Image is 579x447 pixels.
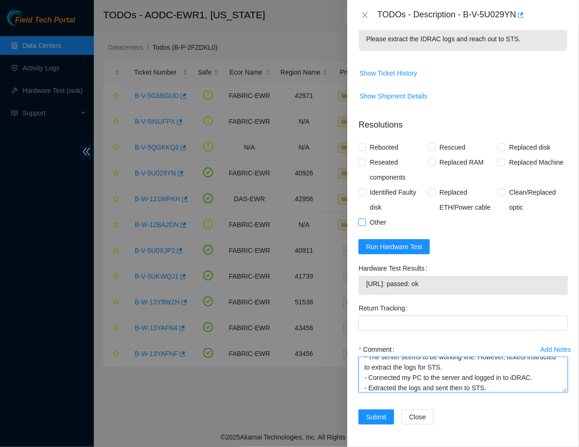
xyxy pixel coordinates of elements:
[505,140,554,155] span: Replaced disk
[358,11,372,20] button: Close
[358,357,568,393] textarea: Comment
[359,89,428,104] button: Show Shipment Details
[366,185,428,215] span: Identified Faulty disk
[436,185,498,215] span: Replaced ETH/Power cable
[409,412,426,422] span: Close
[359,91,427,101] span: Show Shipment Details
[358,111,568,131] p: Resolutions
[505,155,567,170] span: Replaced Machine
[358,239,430,254] button: Run Hardware Test
[436,155,488,170] span: Replaced RAM
[505,185,568,215] span: Clean/Replaced optic
[436,140,469,155] span: Rescued
[366,242,422,252] span: Run Hardware Test
[366,215,390,230] span: Other
[541,346,571,353] div: Add Notes
[358,409,394,424] button: Submit
[358,301,411,316] label: Return Tracking
[359,68,417,78] span: Show Ticket History
[366,155,428,185] span: Reseated components
[358,342,398,357] label: Comment
[402,409,434,424] button: Close
[358,316,568,331] input: Return Tracking
[366,412,387,422] span: Submit
[377,8,568,23] div: TODOs - Description - B-V-5U029YN
[366,279,560,289] span: [URL]: passed: ok
[359,66,418,81] button: Show Ticket History
[358,261,431,276] label: Hardware Test Results
[540,342,571,357] button: Add Notes
[366,140,402,155] span: Rebooted
[361,11,369,19] span: close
